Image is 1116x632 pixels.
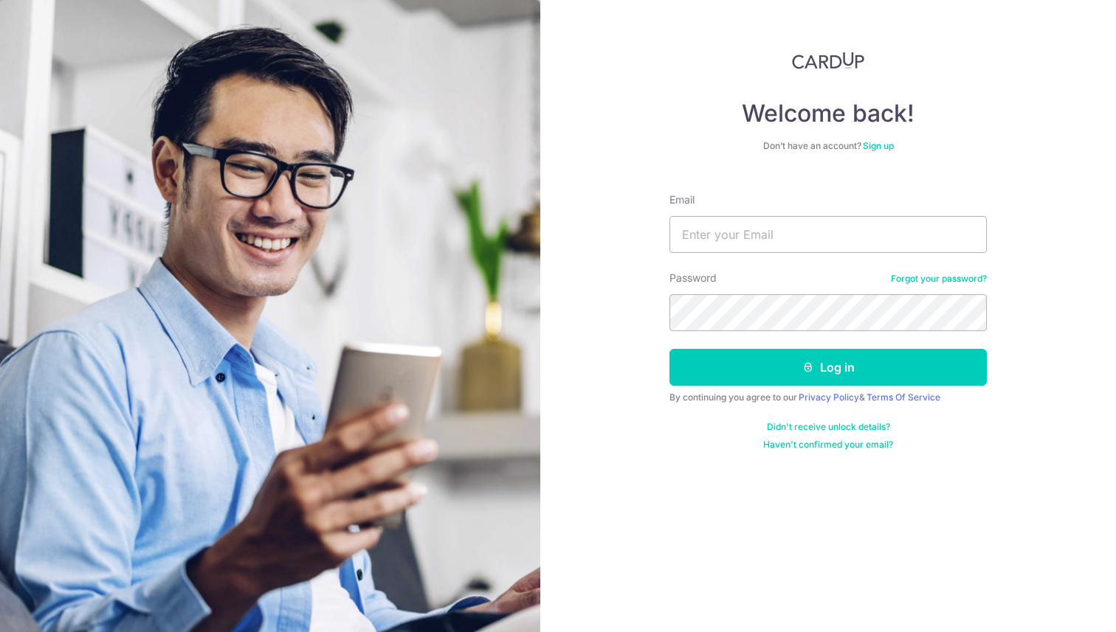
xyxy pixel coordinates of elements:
[891,273,987,285] a: Forgot your password?
[669,392,987,403] div: By continuing you agree to our &
[669,271,717,285] label: Password
[669,349,987,386] button: Log in
[669,216,987,253] input: Enter your Email
[867,392,940,403] a: Terms Of Service
[763,439,893,451] a: Haven't confirmed your email?
[863,140,894,151] a: Sign up
[669,192,695,207] label: Email
[669,99,987,128] h4: Welcome back!
[767,421,890,433] a: Didn't receive unlock details?
[792,52,864,69] img: CardUp Logo
[669,140,987,152] div: Don’t have an account?
[799,392,859,403] a: Privacy Policy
